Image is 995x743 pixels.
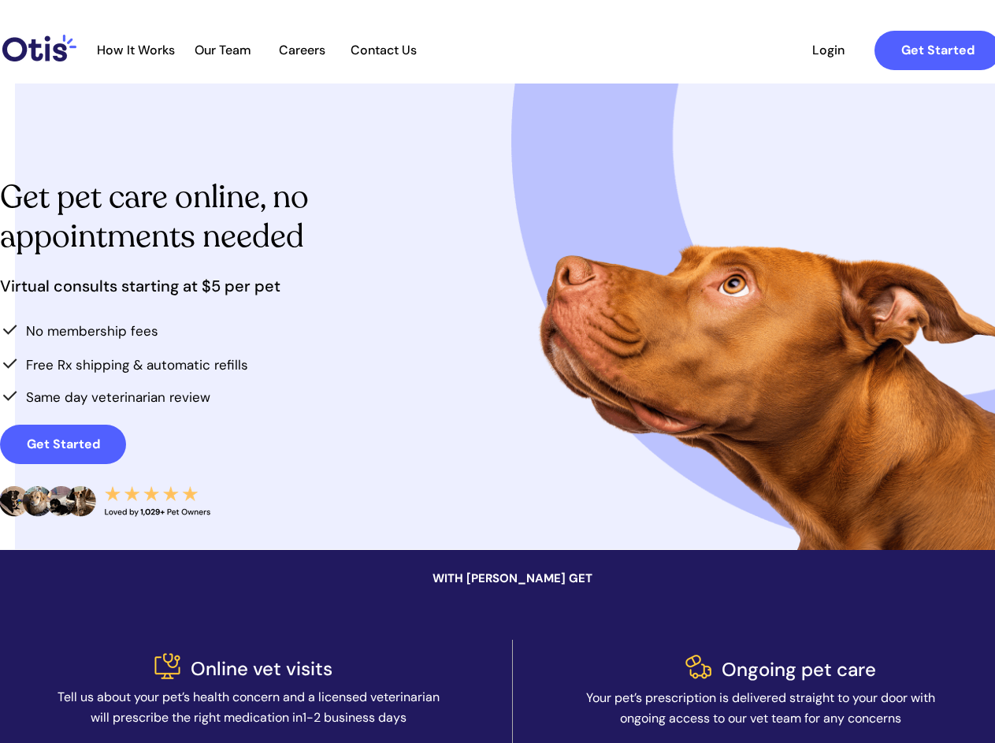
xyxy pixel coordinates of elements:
span: 1-2 business days [303,709,407,726]
span: Ongoing pet care [722,657,876,682]
a: How It Works [89,43,183,58]
span: WITH [PERSON_NAME] GET [433,570,592,586]
a: Our Team [184,43,262,58]
a: Contact Us [342,43,425,58]
strong: Get Started [901,42,975,58]
strong: Get Started [27,436,100,452]
span: Tell us about your pet’s health concern and a licensed veterinarian will prescribe the right medi... [58,689,440,726]
span: Online vet visits [191,656,332,681]
span: Free Rx shipping & automatic refills [26,356,248,373]
span: Login [792,43,864,58]
span: Your pet’s prescription is delivered straight to your door with ongoing access to our vet team fo... [586,689,935,726]
span: Same day veterinarian review [26,388,210,406]
span: No membership fees [26,322,158,340]
a: Careers [263,43,340,58]
a: Login [792,31,864,70]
